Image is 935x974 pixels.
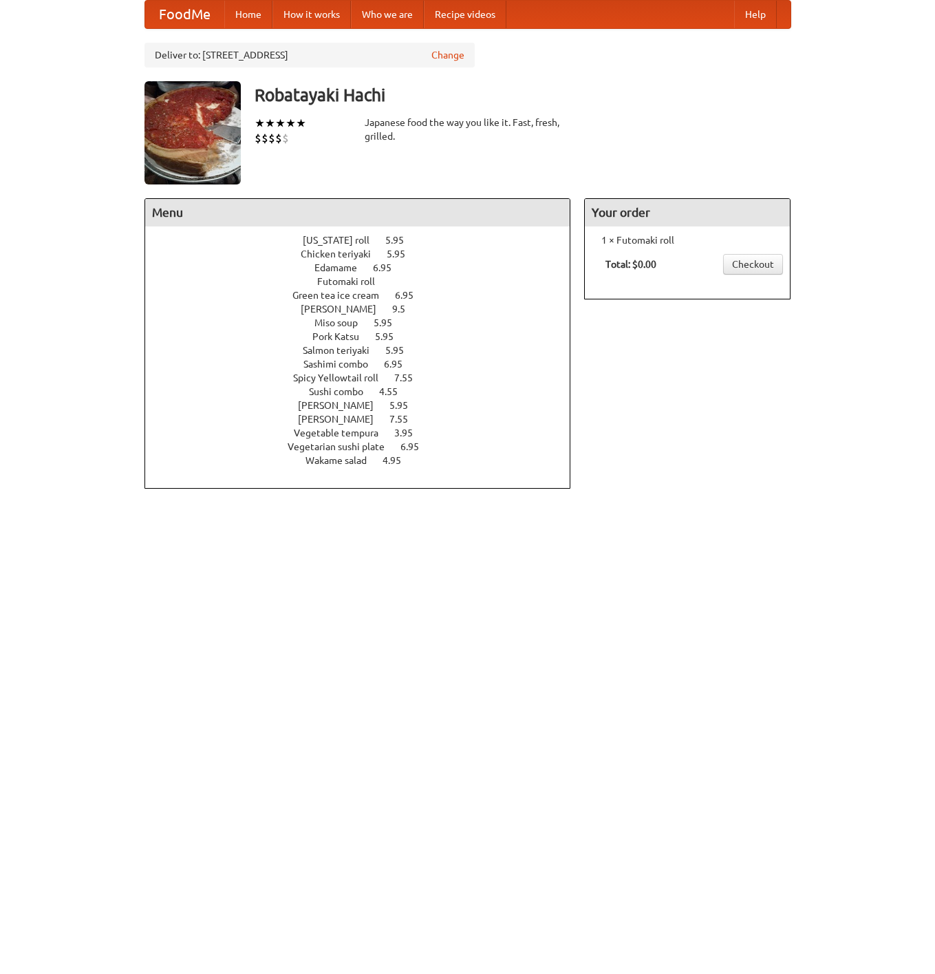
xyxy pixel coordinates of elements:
[314,262,417,273] a: Edamame 6.95
[424,1,506,28] a: Recipe videos
[389,414,422,425] span: 7.55
[312,331,419,342] a: Pork Katsu 5.95
[374,317,406,328] span: 5.95
[309,386,423,397] a: Sushi combo 4.55
[298,400,387,411] span: [PERSON_NAME]
[723,254,783,275] a: Checkout
[145,1,224,28] a: FoodMe
[305,455,380,466] span: Wakame salad
[286,116,296,131] li: ★
[734,1,777,28] a: Help
[288,441,444,452] a: Vegetarian sushi plate 6.95
[303,235,383,246] span: [US_STATE] roll
[288,441,398,452] span: Vegetarian sushi plate
[301,248,431,260] a: Chicken teriyaki 5.95
[298,414,433,425] a: [PERSON_NAME] 7.55
[400,441,433,452] span: 6.95
[255,116,265,131] li: ★
[261,131,268,146] li: $
[351,1,424,28] a: Who we are
[265,116,275,131] li: ★
[301,304,390,315] span: [PERSON_NAME]
[384,359,416,370] span: 6.95
[385,235,418,246] span: 5.95
[385,345,418,356] span: 5.95
[275,131,282,146] li: $
[605,259,656,270] b: Total: $0.00
[431,48,464,62] a: Change
[293,372,438,383] a: Spicy Yellowtail roll 7.55
[293,372,392,383] span: Spicy Yellowtail roll
[394,372,427,383] span: 7.55
[298,414,387,425] span: [PERSON_NAME]
[375,331,407,342] span: 5.95
[387,248,419,260] span: 5.95
[303,359,382,370] span: Sashimi combo
[312,331,373,342] span: Pork Katsu
[145,199,570,226] h4: Menu
[314,262,371,273] span: Edamame
[317,276,389,287] span: Futomaki roll
[305,455,427,466] a: Wakame salad 4.95
[294,427,438,438] a: Vegetable tempura 3.95
[365,116,571,143] div: Japanese food the way you like it. Fast, fresh, grilled.
[282,131,289,146] li: $
[292,290,393,301] span: Green tea ice cream
[303,235,429,246] a: [US_STATE] roll 5.95
[314,317,372,328] span: Miso soup
[301,248,385,260] span: Chicken teriyaki
[144,81,241,184] img: angular.jpg
[303,345,383,356] span: Salmon teriyaki
[294,427,392,438] span: Vegetable tempura
[144,43,475,67] div: Deliver to: [STREET_ADDRESS]
[585,199,790,226] h4: Your order
[379,386,411,397] span: 4.55
[395,290,427,301] span: 6.95
[298,400,433,411] a: [PERSON_NAME] 5.95
[268,131,275,146] li: $
[255,131,261,146] li: $
[272,1,351,28] a: How it works
[394,427,427,438] span: 3.95
[275,116,286,131] li: ★
[373,262,405,273] span: 6.95
[383,455,415,466] span: 4.95
[255,81,791,109] h3: Robatayaki Hachi
[303,345,429,356] a: Salmon teriyaki 5.95
[292,290,439,301] a: Green tea ice cream 6.95
[317,276,414,287] a: Futomaki roll
[309,386,377,397] span: Sushi combo
[303,359,428,370] a: Sashimi combo 6.95
[296,116,306,131] li: ★
[592,233,783,247] li: 1 × Futomaki roll
[392,304,419,315] span: 9.5
[389,400,422,411] span: 5.95
[224,1,272,28] a: Home
[314,317,418,328] a: Miso soup 5.95
[301,304,431,315] a: [PERSON_NAME] 9.5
